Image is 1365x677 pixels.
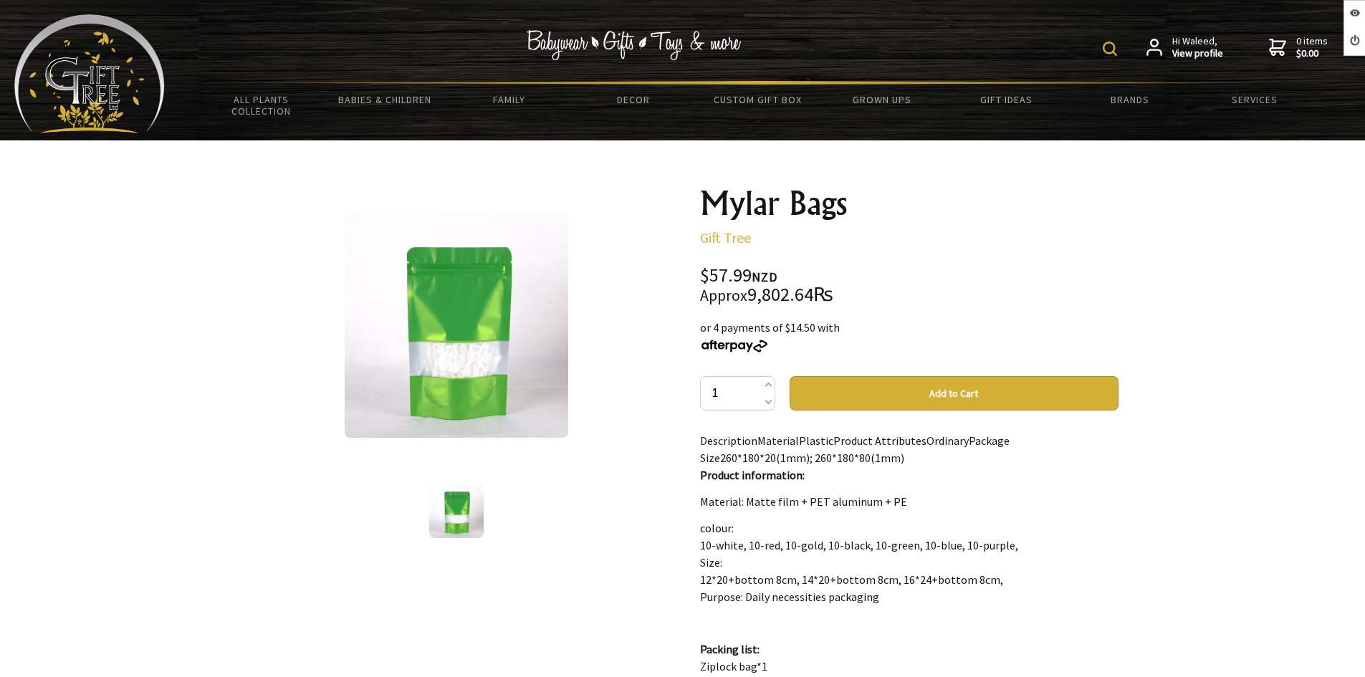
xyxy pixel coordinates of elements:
a: 0 items$0.00 [1269,35,1328,60]
div: $57.99 9,802.64₨ [700,267,1119,304]
strong: $0.00 [1296,47,1328,60]
span: NZD [752,269,777,285]
a: Family [447,85,571,115]
p: Material: Matte film + PET aluminum + PE [700,493,1119,510]
h1: Mylar Bags [700,186,1119,221]
a: Decor [571,85,695,115]
strong: Packing list: [700,642,760,656]
strong: Product information: [700,468,805,482]
button: Add to Cart [790,376,1119,410]
a: All Plants Collection [199,85,323,126]
a: Babies & Children [323,85,447,115]
div: or 4 payments of $14.50 with [700,319,1119,353]
small: Approx [700,286,747,305]
p: colour: 10-white, 10-red, 10-gold, 10-black, 10-green, 10-blue, 10-purple, Size: 12*20+bottom 8cm... [700,519,1119,605]
a: Gift Ideas [944,85,1068,115]
img: Afterpay [700,340,769,352]
a: Brands [1068,85,1192,115]
img: product search [1103,42,1117,56]
a: Hi Waleed,View profile [1146,35,1223,60]
a: Gift Tree [700,229,751,246]
img: Mylar Bags [429,484,484,538]
p: Ziplock bag*1 [700,640,1119,675]
a: Grown Ups [820,85,944,115]
img: Babyware - Gifts - Toys and more... [14,14,165,133]
img: Babywear - Gifts - Toys & more [527,30,742,60]
a: Services [1192,85,1316,115]
a: Custom Gift Box [696,85,820,115]
span: Hi Waleed, [1172,35,1223,60]
span: 0 items [1296,34,1328,60]
strong: View profile [1172,47,1223,60]
img: Mylar Bags [345,214,568,438]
